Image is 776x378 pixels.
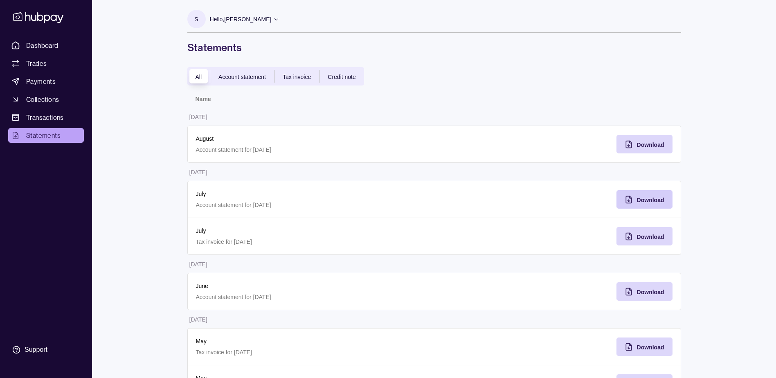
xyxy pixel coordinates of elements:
p: Hello, [PERSON_NAME] [210,15,272,24]
p: Account statement for [DATE] [196,145,426,154]
p: [DATE] [189,261,207,268]
p: Name [196,96,211,102]
p: Tax invoice for [DATE] [196,237,426,246]
p: Account statement for [DATE] [196,200,426,209]
button: Download [616,135,673,153]
span: Dashboard [26,40,58,50]
p: Account statement for [DATE] [196,292,426,301]
h1: Statements [187,41,681,54]
a: Collections [8,92,84,107]
span: Payments [26,76,56,86]
p: May [196,337,426,346]
span: Download [637,197,664,203]
button: Download [616,282,673,301]
span: Download [637,142,664,148]
p: Tax invoice for [DATE] [196,348,426,357]
p: [DATE] [189,169,207,175]
span: All [196,74,202,80]
p: July [196,226,426,235]
span: Transactions [26,112,64,122]
button: Download [616,227,673,245]
p: June [196,281,426,290]
button: Download [616,337,673,356]
p: August [196,134,426,143]
span: Tax invoice [283,74,311,80]
span: Download [637,344,664,351]
a: Dashboard [8,38,84,53]
span: Trades [26,59,47,68]
a: Trades [8,56,84,71]
p: July [196,189,426,198]
span: Credit note [328,74,355,80]
a: Transactions [8,110,84,125]
a: Payments [8,74,84,89]
p: S [194,15,198,24]
p: [DATE] [189,114,207,120]
div: Support [25,345,47,354]
button: Download [616,190,673,209]
span: Download [637,234,664,240]
a: Statements [8,128,84,143]
span: Account statement [218,74,266,80]
a: Support [8,341,84,358]
span: Statements [26,130,61,140]
div: documentTypes [187,67,364,85]
span: Download [637,289,664,295]
p: [DATE] [189,316,207,323]
span: Collections [26,94,59,104]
